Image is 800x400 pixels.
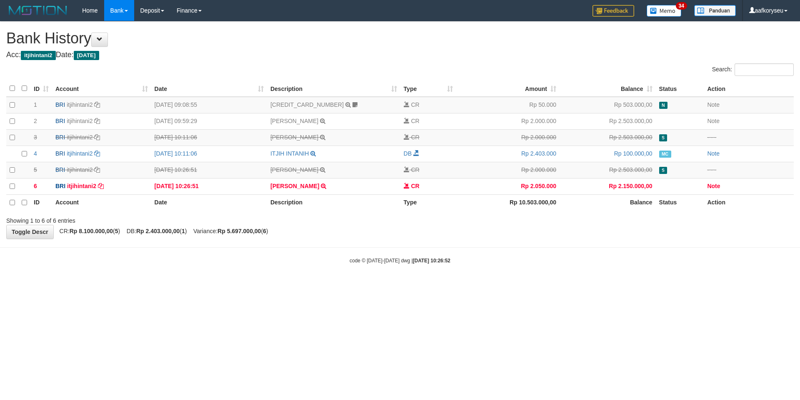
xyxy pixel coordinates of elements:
span: Duplicate/Skipped [659,167,667,174]
img: Feedback.jpg [592,5,634,17]
strong: 6 [263,228,266,234]
a: Note [707,118,720,124]
th: ID: activate to sort column ascending [30,81,52,97]
span: BRI [55,166,65,173]
label: Search: [712,63,794,76]
a: itjihintani2 [67,118,92,124]
th: Type: activate to sort column ascending [400,81,457,97]
td: [DATE] 09:08:55 [151,97,267,113]
td: Rp 2.503.000,00 [560,162,656,178]
a: Note [707,101,720,108]
th: Type [400,194,457,211]
a: Note [707,183,720,189]
th: Account: activate to sort column ascending [52,81,151,97]
th: Date: activate to sort column ascending [151,81,267,97]
strong: Rp 8.100.000,00 [70,228,113,234]
td: Rp 2.000.000 [456,129,560,146]
th: Action [704,194,794,211]
span: 5 [34,166,37,173]
td: Rp 2.150.000,00 [560,178,656,194]
small: code © [DATE]-[DATE] dwg | [350,258,450,264]
a: [PERSON_NAME] [270,166,318,173]
span: BRI [55,183,65,189]
span: itjihintani2 [21,51,56,60]
span: 2 [34,118,37,124]
a: Toggle Descr [6,225,54,239]
a: Copy itjihintani2 to clipboard [94,118,100,124]
th: Action [704,81,794,97]
strong: Rp 5.697.000,00 [217,228,261,234]
a: Copy itjihintani2 to clipboard [94,134,100,141]
h4: Acc: Date: [6,51,794,59]
a: [PERSON_NAME] [270,118,318,124]
td: Rp 2.403.000 [456,146,560,162]
span: CR [411,166,419,173]
span: BRI [55,118,65,124]
a: Copy itjihintani2 to clipboard [94,101,100,108]
a: itjihintani2 [67,150,92,157]
td: Rp 50.000 [456,97,560,113]
img: MOTION_logo.png [6,4,70,17]
h1: Bank History [6,30,794,47]
span: BRI [55,134,65,141]
span: BRI [55,101,65,108]
th: Status [656,194,704,211]
td: Rp 100.000,00 [560,146,656,162]
th: Amount: activate to sort column ascending [456,81,560,97]
a: ITJIH INTANIH [270,150,309,157]
th: Status [656,81,704,97]
td: [DATE] 10:11:06 [151,129,267,146]
td: [DATE] 10:11:06 [151,146,267,162]
td: [DATE] 10:26:51 [151,178,267,194]
th: Description [267,194,400,211]
th: Balance: activate to sort column ascending [560,81,656,97]
img: panduan.png [694,5,736,16]
a: [PERSON_NAME] [270,134,318,141]
span: CR [411,183,419,189]
input: Search: [735,63,794,76]
strong: Rp 10.503.000,00 [510,199,556,206]
span: 6 [34,183,37,189]
a: Note [707,150,720,157]
span: 1 [34,101,37,108]
a: itjihintani2 [67,166,92,173]
span: CR: ( ) DB: ( ) Variance: ( ) [55,228,268,234]
span: Duplicate/Skipped [659,134,667,141]
strong: [DATE] 10:26:52 [413,258,450,264]
td: Rp 2.503.000,00 [560,129,656,146]
span: Manually Checked by: aafzefaya [659,151,671,158]
span: BRI [55,150,65,157]
img: Button%20Memo.svg [647,5,682,17]
span: 4 [34,150,37,157]
td: Rp 2.503.000,00 [560,113,656,129]
td: - - - [704,162,794,178]
a: itjihintani2 [67,101,92,108]
td: Rp 2.000.000 [456,113,560,129]
td: [DATE] 10:26:51 [151,162,267,178]
a: Copy itjihintani2 to clipboard [94,166,100,173]
span: 34 [676,2,687,10]
strong: 5 [115,228,118,234]
td: Rp 2.050.000 [456,178,560,194]
a: [PERSON_NAME] [270,183,319,189]
a: Copy itjihintani2 to clipboard [94,150,100,157]
th: Account [52,194,151,211]
td: - - - [704,129,794,146]
td: [DATE] 09:59:29 [151,113,267,129]
th: Balance [560,194,656,211]
th: ID [30,194,52,211]
span: CR [411,134,419,141]
span: [DATE] [74,51,99,60]
td: Rp 503.000,00 [560,97,656,113]
span: DB [404,150,412,157]
th: Date [151,194,267,211]
strong: Rp 2.403.000,00 [136,228,180,234]
span: Has Note [659,102,667,109]
span: 3 [34,134,37,141]
a: itjihintani2 [67,183,96,189]
a: itjihintani2 [67,134,92,141]
a: [CREDIT_CARD_NUMBER] [270,101,344,108]
span: CR [411,101,419,108]
a: Copy itjihintani2 to clipboard [98,183,104,189]
strong: 1 [182,228,185,234]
